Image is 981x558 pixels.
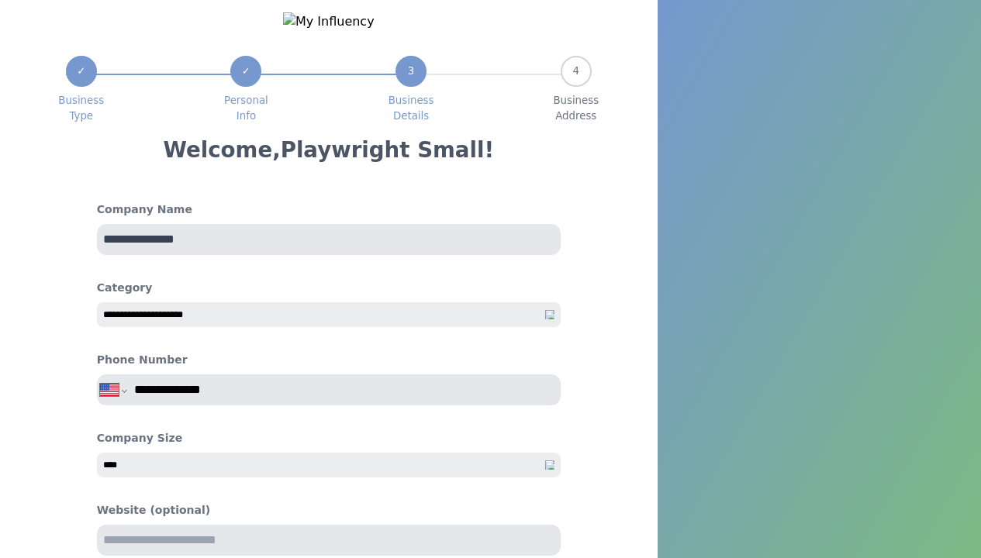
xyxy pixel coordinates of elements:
[163,136,494,164] h3: Welcome, Playwright Small !
[283,12,375,31] img: My Influency
[396,56,427,87] div: 3
[97,352,188,368] h4: Phone Number
[97,430,561,446] h4: Company Size
[230,56,261,87] div: ✓
[66,56,97,87] div: ✓
[97,201,561,218] h4: Company Name
[389,93,434,124] span: Business Details
[553,93,599,124] span: Business Address
[58,93,104,124] span: Business Type
[97,502,561,518] h4: Website (optional)
[224,93,268,124] span: Personal Info
[561,56,592,87] div: 4
[97,280,561,296] h4: Category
